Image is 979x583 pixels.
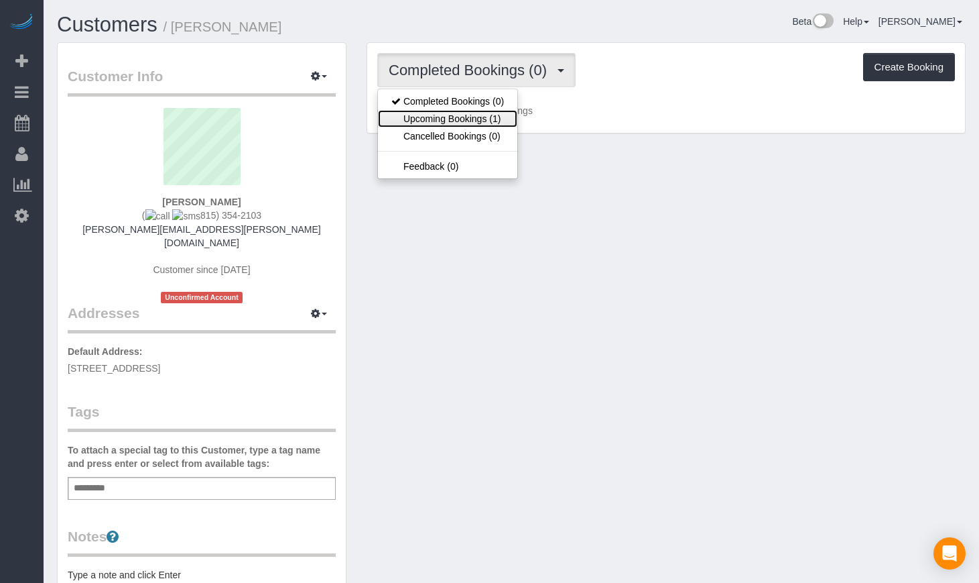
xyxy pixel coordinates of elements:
span: Unconfirmed Account [161,292,243,303]
a: Completed Bookings (0) [378,93,517,110]
a: Help [843,16,869,27]
img: Automaid Logo [8,13,35,32]
a: Upcoming Bookings (1) [378,110,517,127]
p: Customer has 0 Completed Bookings [377,104,955,117]
a: Beta [792,16,834,27]
span: [STREET_ADDRESS] [68,363,160,374]
img: New interface [811,13,834,31]
legend: Customer Info [68,66,336,97]
span: Customer since [DATE] [153,264,250,275]
small: / [PERSON_NAME] [164,19,282,34]
img: sms [172,209,200,223]
button: Create Booking [863,53,955,81]
a: Cancelled Bookings (0) [378,127,517,145]
div: Open Intercom Messenger [933,537,966,570]
img: call [145,209,170,223]
legend: Tags [68,402,336,432]
label: To attach a special tag to this Customer, type a tag name and press enter or select from availabl... [68,443,336,470]
legend: Notes [68,527,336,557]
button: Completed Bookings (0) [377,53,576,87]
pre: Type a note and click Enter [68,568,336,582]
a: Customers [57,13,157,36]
strong: [PERSON_NAME] [162,197,241,207]
a: Feedback (0) [378,158,517,175]
a: [PERSON_NAME] [878,16,962,27]
label: Default Address: [68,345,143,358]
span: Completed Bookings (0) [389,62,553,78]
a: [PERSON_NAME][EMAIL_ADDRESS][PERSON_NAME][DOMAIN_NAME] [82,224,321,248]
span: ( 815) 354-2103 [142,210,261,221]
